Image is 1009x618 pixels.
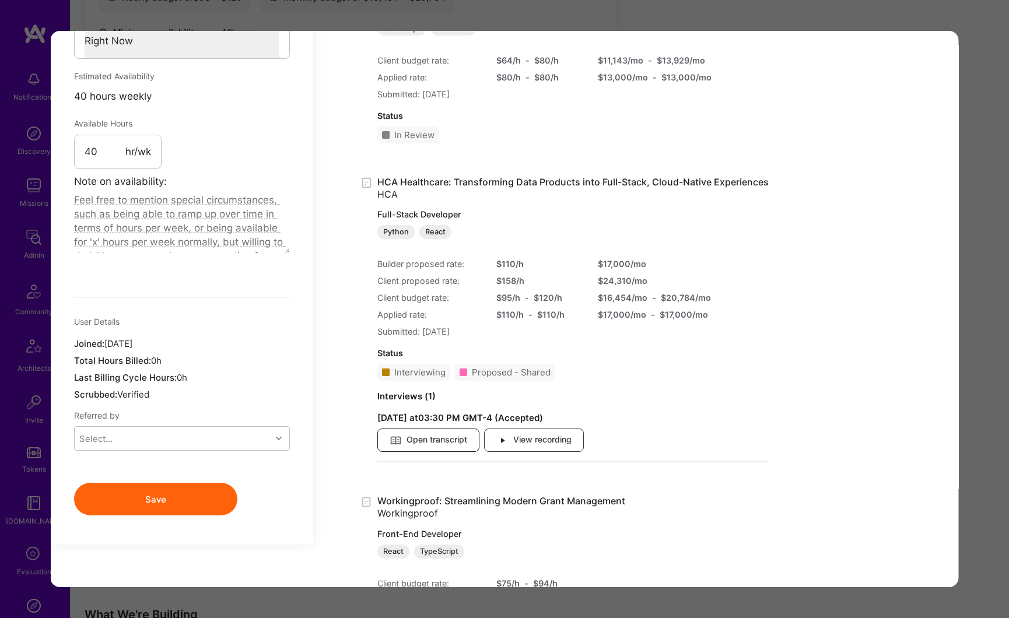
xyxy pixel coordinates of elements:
i: icon Application [360,496,373,509]
div: Applied rate: [377,309,482,321]
div: $ 16,454 /mo [598,292,647,304]
div: Builder proposed rate: [377,258,482,271]
div: 40 hours weekly [74,87,290,107]
div: Submitted: [DATE] [377,88,685,100]
span: Last Billing Cycle Hours: [74,372,177,383]
div: Created [360,496,377,509]
span: 0h [151,355,162,366]
div: - [525,54,530,66]
span: Open transcript [390,434,467,447]
span: [DATE] [104,338,132,349]
p: Front-End Developer [377,528,685,540]
div: $ 110 /h [496,309,524,321]
div: $ 17,000 /mo [598,258,685,271]
div: Client budget rate: [377,577,482,589]
div: Client budget rate: [377,292,482,304]
div: Proposed - Shared [471,367,550,379]
span: Total Hours Billed: [74,355,151,366]
div: Estimated Availability [74,66,290,87]
i: icon Chevron [276,436,282,441]
div: TypeScript [414,545,464,559]
i: icon Play [496,434,509,447]
div: $ 20,784 /mo [661,292,711,304]
div: $ 158 /h [496,275,584,287]
div: $ 13,000 /mo [598,71,648,83]
div: $ 64 /h [496,54,521,66]
input: XX [85,135,125,169]
div: React [419,226,451,240]
i: icon Article [390,434,402,447]
p: Full-Stack Developer [377,209,769,220]
a: HCA Healthcare: Transforming Data Products into Full-Stack, Cloud-Native ExperiencesHCAFull-Stack... [377,176,769,240]
button: Open transcript [377,429,479,452]
strong: [DATE] at 03:30 PM GMT-4 ( Accepted ) [377,413,543,424]
div: $ 110 /h [496,258,584,271]
div: $ 80 /h [534,54,559,66]
div: Available Hours [74,114,162,135]
a: Workingproof: Streamlining Modern Grant ManagementWorkingproofFront-End DeveloperReactTypeScript [377,496,685,559]
div: User Details [74,312,290,333]
span: 0h [177,372,187,383]
div: - [525,292,529,304]
div: $ 11,143 /mo [598,54,643,66]
div: $ 95 /h [496,292,520,304]
label: Note on availability: [74,173,167,192]
div: $ 80 /h [534,71,559,83]
span: Joined: [74,338,104,349]
div: Python [377,226,415,240]
div: - [652,292,656,304]
div: $ 17,000 /mo [660,309,708,321]
div: - [651,309,655,321]
div: - [653,71,657,83]
span: HCA [377,188,398,200]
i: icon Application [360,177,373,190]
span: View recording [496,434,572,447]
div: - [524,577,528,589]
div: Applied rate: [377,71,482,83]
div: Interviewing [394,367,445,379]
div: React [377,545,409,559]
div: - [648,54,652,66]
div: Created [360,176,377,189]
div: Client budget rate: [377,54,482,66]
div: modal [51,31,959,587]
span: Scrubbed: [74,389,117,400]
div: $ 24,310 /mo [598,275,685,287]
div: Referred by [74,405,290,426]
button: View recording [484,429,584,452]
button: Save [74,483,237,515]
div: Submitted: [DATE] [377,326,769,338]
div: Status [377,110,685,122]
div: - [525,71,530,83]
div: $ 13,000 /mo [661,71,712,83]
div: $ 120 /h [534,292,562,304]
span: Verified [117,389,149,400]
span: Workingproof [377,508,438,519]
div: - [528,309,532,321]
strong: Interviews ( 1 ) [377,391,436,402]
div: $ 75 /h [496,577,520,589]
span: hr/wk [125,145,151,159]
div: Client proposed rate: [377,275,482,287]
div: $ 80 /h [496,71,521,83]
div: Status [377,347,769,360]
div: $ 13,929 /mo [657,54,705,66]
div: Select... [79,433,112,445]
div: $ 110 /h [537,309,565,321]
div: $ 17,000 /mo [598,309,646,321]
div: $ 94 /h [533,577,558,589]
div: In Review [394,129,434,141]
